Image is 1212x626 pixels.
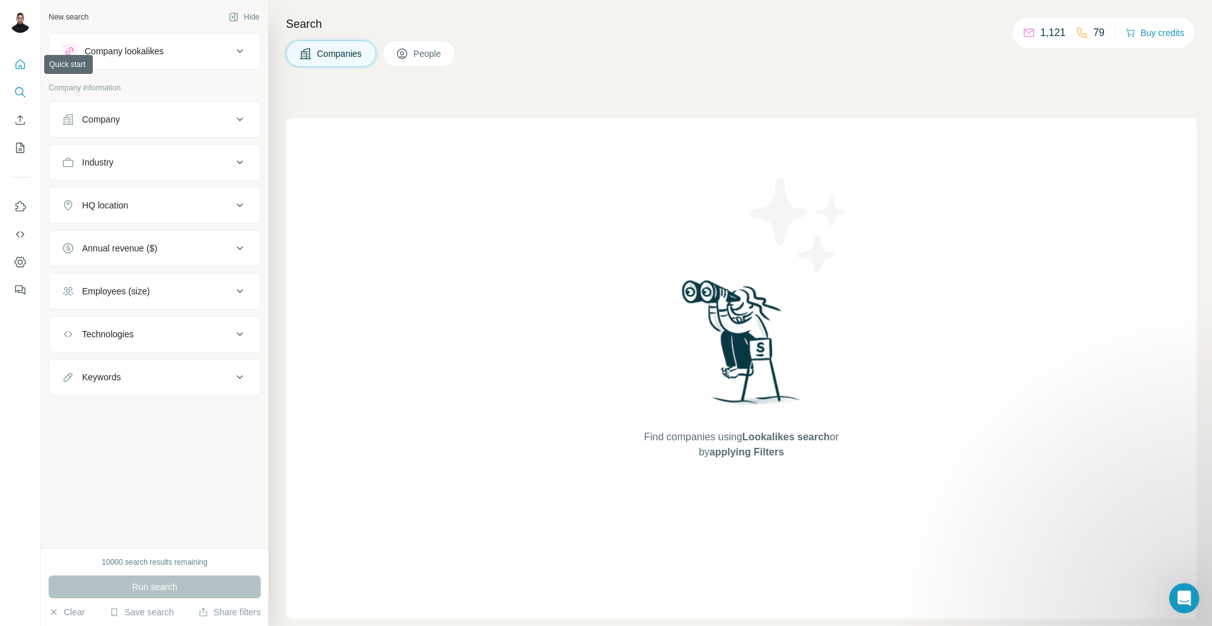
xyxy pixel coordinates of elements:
[10,279,30,301] button: Feedback
[49,276,260,306] button: Employees (size)
[10,53,30,76] button: Quick start
[82,199,128,212] div: HQ location
[49,190,260,220] button: HQ location
[1126,24,1184,42] button: Buy credits
[49,319,260,349] button: Technologies
[10,109,30,131] button: Enrich CSV
[198,606,261,618] button: Share filters
[82,371,121,383] div: Keywords
[109,606,174,618] button: Save search
[10,13,30,33] img: Avatar
[49,606,85,618] button: Clear
[959,454,1212,620] iframe: Intercom notifications message
[49,147,260,178] button: Industry
[49,233,260,263] button: Annual revenue ($)
[10,223,30,246] button: Use Surfe API
[49,362,260,392] button: Keywords
[82,156,114,169] div: Industry
[676,277,807,418] img: Surfe Illustration - Woman searching with binoculars
[49,82,261,93] p: Company information
[49,11,88,23] div: New search
[220,8,268,27] button: Hide
[102,557,207,568] div: 10000 search results remaining
[49,36,260,66] button: Company lookalikes
[10,136,30,159] button: My lists
[10,195,30,218] button: Use Surfe on LinkedIn
[85,45,163,57] div: Company lookalikes
[286,15,1197,33] h4: Search
[82,242,157,255] div: Annual revenue ($)
[10,251,30,274] button: Dashboard
[317,47,363,60] span: Companies
[640,430,842,460] span: Find companies using or by
[742,431,830,442] span: Lookalikes search
[1093,25,1105,40] p: 79
[49,104,260,135] button: Company
[413,47,443,60] span: People
[10,81,30,104] button: Search
[742,169,855,282] img: Surfe Illustration - Stars
[1169,583,1199,613] iframe: Intercom live chat
[710,447,784,457] span: applying Filters
[82,113,120,126] div: Company
[82,285,150,298] div: Employees (size)
[82,328,134,340] div: Technologies
[1040,25,1066,40] p: 1,121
